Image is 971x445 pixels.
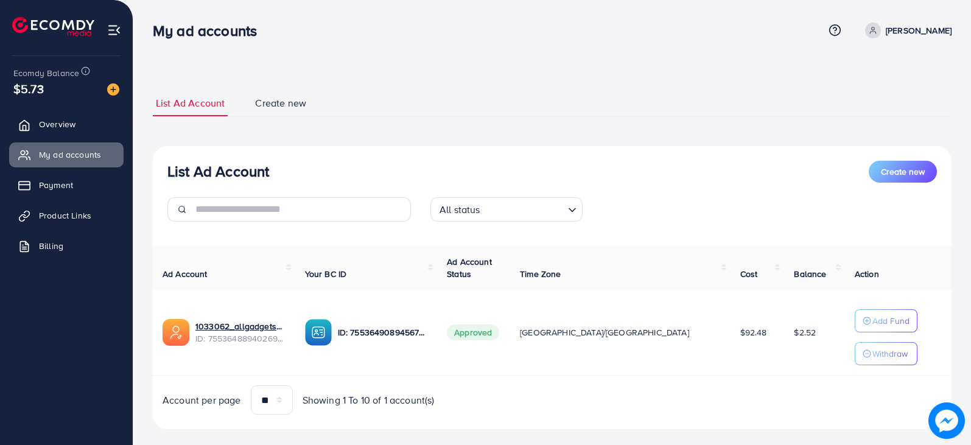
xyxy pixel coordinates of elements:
[305,319,332,346] img: ic-ba-acc.ded83a64.svg
[163,319,189,346] img: ic-ads-acc.e4c84228.svg
[881,166,925,178] span: Create new
[39,240,63,252] span: Billing
[869,161,937,183] button: Create new
[303,393,435,407] span: Showing 1 To 10 of 1 account(s)
[855,309,917,332] button: Add Fund
[484,198,563,219] input: Search for option
[855,342,917,365] button: Withdraw
[107,83,119,96] img: image
[886,23,952,38] p: [PERSON_NAME]
[9,203,124,228] a: Product Links
[107,23,121,37] img: menu
[740,268,758,280] span: Cost
[195,320,286,345] div: <span class='underline'>1033062_allgadgets_1758721188396</span></br>7553648894026989575
[9,173,124,197] a: Payment
[163,268,208,280] span: Ad Account
[520,326,689,338] span: [GEOGRAPHIC_DATA]/[GEOGRAPHIC_DATA]
[167,163,269,180] h3: List Ad Account
[39,179,73,191] span: Payment
[39,118,75,130] span: Overview
[156,96,225,110] span: List Ad Account
[447,256,492,280] span: Ad Account Status
[39,149,101,161] span: My ad accounts
[195,320,286,332] a: 1033062_allgadgets_1758721188396
[520,268,561,280] span: Time Zone
[437,201,483,219] span: All status
[195,332,286,345] span: ID: 7553648894026989575
[9,142,124,167] a: My ad accounts
[855,268,879,280] span: Action
[153,22,267,40] h3: My ad accounts
[9,112,124,136] a: Overview
[794,326,816,338] span: $2.52
[447,324,499,340] span: Approved
[13,80,44,97] span: $5.73
[872,314,910,328] p: Add Fund
[255,96,306,110] span: Create new
[338,325,428,340] p: ID: 7553649089456701448
[163,393,241,407] span: Account per page
[39,209,91,222] span: Product Links
[13,67,79,79] span: Ecomdy Balance
[740,326,767,338] span: $92.48
[9,234,124,258] a: Billing
[430,197,583,222] div: Search for option
[305,268,347,280] span: Your BC ID
[794,268,826,280] span: Balance
[928,402,965,439] img: image
[872,346,908,361] p: Withdraw
[860,23,952,38] a: [PERSON_NAME]
[12,17,94,36] img: logo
